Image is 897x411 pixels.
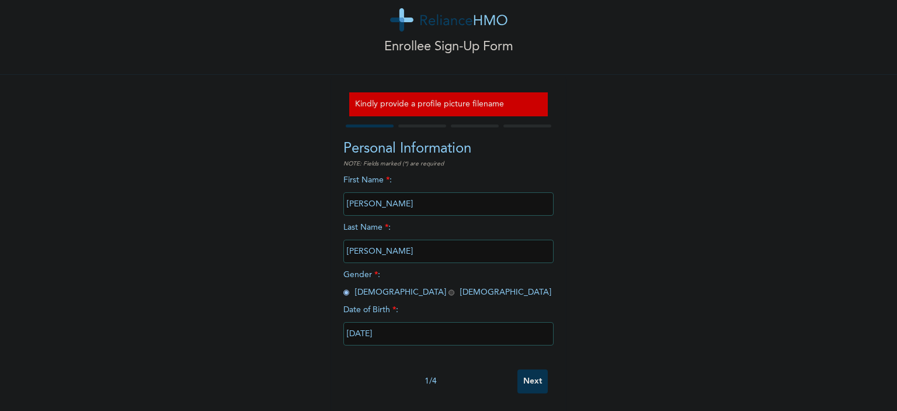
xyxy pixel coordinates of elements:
input: Enter your last name [343,240,554,263]
input: DD-MM-YYYY [343,322,554,346]
input: Enter your first name [343,192,554,216]
h2: Personal Information [343,139,554,160]
span: Date of Birth : [343,304,398,316]
span: First Name : [343,176,554,208]
input: Next [517,369,548,393]
p: NOTE: Fields marked (*) are required [343,160,554,168]
img: logo [390,8,507,32]
p: Enrollee Sign-Up Form [384,37,513,57]
span: Gender : [DEMOGRAPHIC_DATA] [DEMOGRAPHIC_DATA] [343,271,551,296]
div: 1 / 4 [343,375,517,388]
span: Last Name : [343,223,554,255]
h3: Kindly provide a profile picture filename [355,98,542,110]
